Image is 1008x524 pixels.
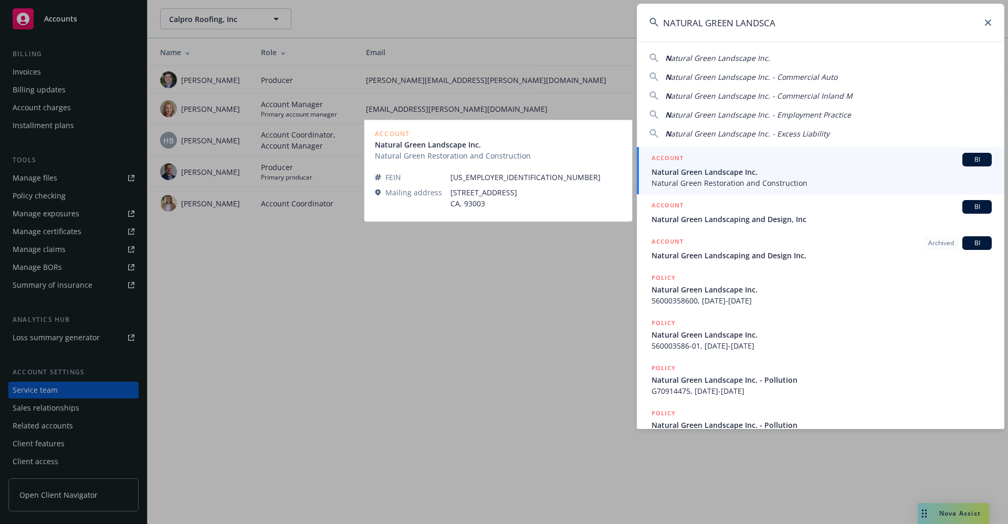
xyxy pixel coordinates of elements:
[671,72,837,82] span: atural Green Landscape Inc. - Commercial Auto
[652,273,676,283] h5: POLICY
[671,91,853,101] span: atural Green Landscape Inc. - Commercial Inland M
[652,340,992,351] span: 560003586-01, [DATE]-[DATE]
[665,53,671,63] span: N
[652,295,992,306] span: 56000358600, [DATE]-[DATE]
[671,129,829,139] span: atural Green Landscape Inc. - Excess Liability
[652,363,676,373] h5: POLICY
[665,72,671,82] span: N
[652,284,992,295] span: Natural Green Landscape Inc.
[637,267,1004,312] a: POLICYNatural Green Landscape Inc.56000358600, [DATE]-[DATE]
[637,194,1004,230] a: ACCOUNTBINatural Green Landscaping and Design, Inc
[652,236,684,249] h5: ACCOUNT
[967,202,988,212] span: BI
[637,147,1004,194] a: ACCOUNTBINatural Green Landscape Inc.Natural Green Restoration and Construction
[637,312,1004,357] a: POLICYNatural Green Landscape Inc.560003586-01, [DATE]-[DATE]
[652,318,676,328] h5: POLICY
[665,110,671,120] span: N
[652,153,684,165] h5: ACCOUNT
[652,385,992,396] span: G70914475, [DATE]-[DATE]
[928,238,954,248] span: Archived
[652,166,992,177] span: Natural Green Landscape Inc.
[671,53,770,63] span: atural Green Landscape Inc.
[652,374,992,385] span: Natural Green Landscape Inc. - Pollution
[637,230,1004,267] a: ACCOUNTArchivedBINatural Green Landscaping and Design Inc.
[967,238,988,248] span: BI
[652,250,992,261] span: Natural Green Landscaping and Design Inc.
[665,129,671,139] span: N
[652,420,992,431] span: Natural Green Landscape Inc. - Pollution
[637,402,1004,447] a: POLICYNatural Green Landscape Inc. - Pollution
[652,177,992,188] span: Natural Green Restoration and Construction
[671,110,851,120] span: atural Green Landscape Inc. - Employment Practice
[652,214,992,225] span: Natural Green Landscaping and Design, Inc
[652,329,992,340] span: Natural Green Landscape Inc.
[652,408,676,418] h5: POLICY
[637,357,1004,402] a: POLICYNatural Green Landscape Inc. - PollutionG70914475, [DATE]-[DATE]
[652,200,684,213] h5: ACCOUNT
[637,4,1004,41] input: Search...
[967,155,988,164] span: BI
[665,91,671,101] span: N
